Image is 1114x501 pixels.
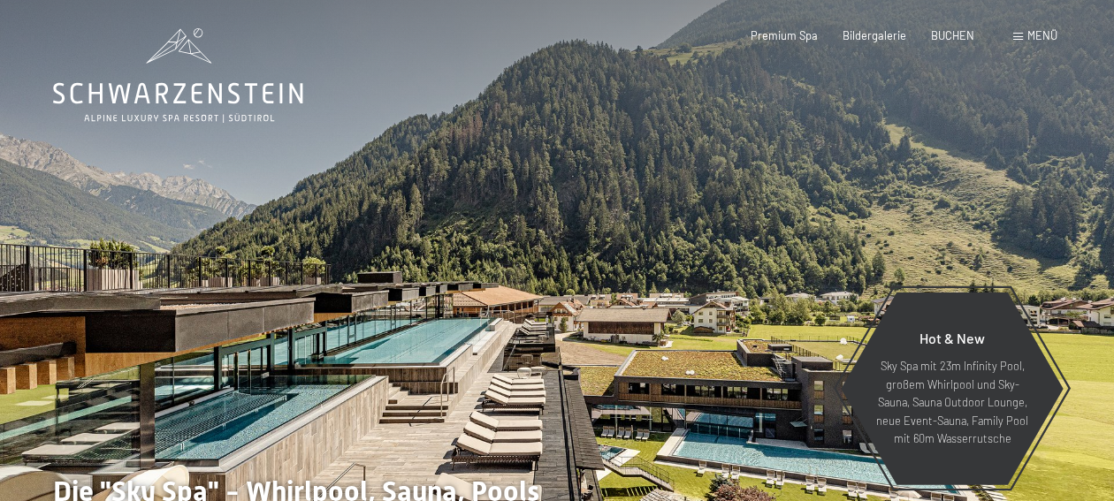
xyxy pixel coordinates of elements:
[919,330,985,346] span: Hot & New
[875,357,1029,447] p: Sky Spa mit 23m Infinity Pool, großem Whirlpool und Sky-Sauna, Sauna Outdoor Lounge, neue Event-S...
[843,28,906,42] a: Bildergalerie
[751,28,818,42] a: Premium Spa
[931,28,974,42] a: BUCHEN
[840,292,1064,486] a: Hot & New Sky Spa mit 23m Infinity Pool, großem Whirlpool und Sky-Sauna, Sauna Outdoor Lounge, ne...
[1027,28,1057,42] span: Menü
